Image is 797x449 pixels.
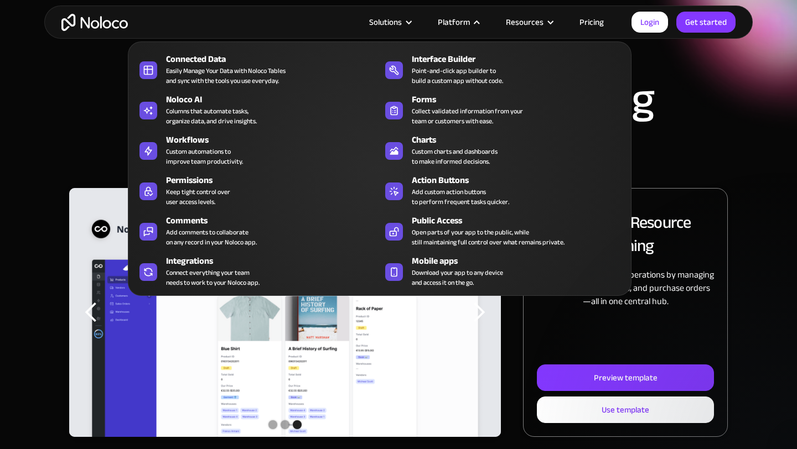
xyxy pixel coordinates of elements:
div: Show slide 2 of 3 [281,420,289,429]
div: Add comments to collaborate on any record in your Noloco app. [166,227,257,247]
div: Permissions [166,174,385,187]
a: Use template [537,396,714,423]
div: Solutions [355,15,424,29]
div: Columns that automate tasks, organize data, and drive insights. [166,106,257,126]
div: previous slide [69,188,113,437]
div: carousel [69,188,501,437]
div: Connected Data [166,53,385,66]
a: IntegrationsConnect everything your teamneeds to work to your Noloco app. [134,252,380,290]
div: 3 of 3 [69,188,501,437]
div: Solutions [369,15,402,29]
nav: Platform [128,26,632,296]
div: Charts [412,133,630,147]
div: Easily Manage Your Data with Noloco Tables and sync with the tools you use everyday. [166,66,286,86]
a: ChartsCustom charts and dashboardsto make informed decisions. [380,131,625,169]
a: PermissionsKeep tight control overuser access levels. [134,171,380,209]
p: Take full control of your operations by managing products, vendors, sales, and purchase orders—al... [537,268,714,308]
a: CommentsAdd comments to collaborateon any record in your Noloco app. [134,212,380,249]
div: Noloco AI [166,93,385,106]
a: Pricing [566,15,618,29]
a: Interface BuilderPoint-and-click app builder tobuild a custom app without code. [380,50,625,88]
div: Forms [412,93,630,106]
div: next slide [457,188,501,437]
div: Show slide 3 of 3 [293,420,302,429]
div: Collect validated information from your team or customers with ease. [412,106,523,126]
a: Get started [676,12,736,33]
a: Action ButtonsAdd custom action buttonsto perform frequent tasks quicker. [380,171,625,209]
div: Custom charts and dashboards to make informed decisions. [412,147,498,166]
div: Public Access [412,214,630,227]
div: Resources [492,15,566,29]
div: Interface Builder [412,53,630,66]
a: WorkflowsCustom automations toimprove team productivity. [134,131,380,169]
div: Mobile apps [412,254,630,268]
a: Connected DataEasily Manage Your Data with Noloco Tablesand sync with the tools you use everyday. [134,50,380,88]
a: Public AccessOpen parts of your app to the public, whilestill maintaining full control over what ... [380,212,625,249]
div: Show slide 1 of 3 [268,420,277,429]
div: Workflows [166,133,385,147]
span: Download your app to any device and access it on the go. [412,268,503,288]
a: home [61,14,128,31]
div: Platform [438,15,470,29]
div: Platform [424,15,492,29]
div: Resources [506,15,544,29]
a: Login [632,12,668,33]
div: Custom automations to improve team productivity. [166,147,243,166]
div: Open parts of your app to the public, while still maintaining full control over what remains priv... [412,227,565,247]
div: Comments [166,214,385,227]
div: Action Buttons [412,174,630,187]
h1: Enterprise Resource Planning [144,77,653,122]
div: Keep tight control over user access levels. [166,187,230,207]
a: Noloco AIColumns that automate tasks,organize data, and drive insights. [134,91,380,128]
div: Add custom action buttons to perform frequent tasks quicker. [412,187,509,207]
div: Point-and-click app builder to build a custom app without code. [412,66,503,86]
a: FormsCollect validated information from yourteam or customers with ease. [380,91,625,128]
a: Mobile appsDownload your app to any deviceand access it on the go. [380,252,625,290]
div: Connect everything your team needs to work to your Noloco app. [166,268,260,288]
div: Integrations [166,254,385,268]
a: Preview template [537,364,714,391]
